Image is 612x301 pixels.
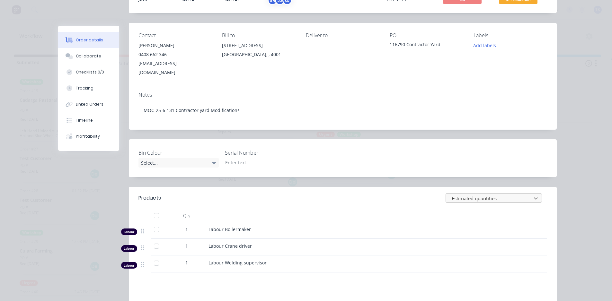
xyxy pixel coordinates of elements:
div: [PERSON_NAME] [138,41,212,50]
div: Collaborate [76,53,101,59]
div: PO [390,32,463,39]
div: Deliver to [306,32,379,39]
div: Order details [76,37,103,43]
div: 0408 662 346 [138,50,212,59]
span: 1 [185,259,188,266]
div: [STREET_ADDRESS] [222,41,296,50]
span: Labour Boilermaker [208,226,251,232]
div: Checklists 0/0 [76,69,104,75]
div: Notes [138,92,547,98]
div: Bill to [222,32,296,39]
div: Select... [138,158,219,168]
div: [STREET_ADDRESS][GEOGRAPHIC_DATA], , 4001 [222,41,296,62]
div: MOC-25-6-131 Contractor yard Modifications [138,100,547,120]
button: Tracking [58,80,119,96]
div: Labour [121,245,137,252]
button: Checklists 0/0 [58,64,119,80]
div: Labour [121,262,137,269]
label: Bin Colour [138,149,219,157]
label: Serial Number [225,149,305,157]
div: Contact [138,32,212,39]
div: [EMAIL_ADDRESS][DOMAIN_NAME] [138,59,212,77]
div: Linked Orders [76,101,103,107]
div: 116790 Contractor Yard [390,41,463,50]
span: 1 [185,226,188,233]
button: Add labels [470,41,500,50]
span: 1 [185,243,188,249]
div: [GEOGRAPHIC_DATA], , 4001 [222,50,296,59]
button: Profitability [58,128,119,144]
div: Labels [474,32,547,39]
button: Order details [58,32,119,48]
div: Qty [167,209,206,222]
button: Linked Orders [58,96,119,112]
div: [PERSON_NAME]0408 662 346[EMAIL_ADDRESS][DOMAIN_NAME] [138,41,212,77]
div: Profitability [76,133,100,139]
div: Labour [121,228,137,235]
span: Labour Crane driver [208,243,252,249]
div: Timeline [76,117,93,123]
span: Labour Welding supervisor [208,260,267,266]
button: Collaborate [58,48,119,64]
div: Products [138,194,161,202]
div: Tracking [76,85,93,91]
button: Timeline [58,112,119,128]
